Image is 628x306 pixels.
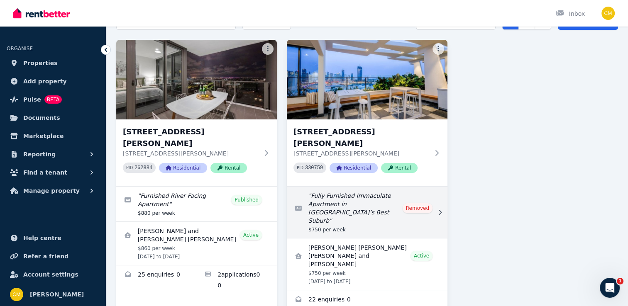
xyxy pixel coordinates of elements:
div: Inbox [556,10,585,18]
span: Account settings [23,270,78,279]
span: BETA [44,95,62,104]
button: More options [262,43,274,55]
a: Marketplace [7,128,99,144]
code: 330759 [305,165,323,171]
a: Edit listing: Fully Furnished Immaculate Apartment in Brisbane’s Best Suburb [287,187,447,238]
button: Manage property [7,182,99,199]
a: Help centre [7,230,99,246]
p: [STREET_ADDRESS][PERSON_NAME] [293,149,429,158]
a: View details for Katriona Allen and Connor Moriarty [116,222,277,265]
span: Reporting [23,149,56,159]
a: Enquiries for 1010/37 Mayne Road, Bowen Hills [116,265,197,296]
span: Residential [159,163,207,173]
span: 1 [617,278,623,284]
small: PID [126,165,133,170]
span: Marketplace [23,131,64,141]
a: Refer a friend [7,248,99,265]
small: PID [297,165,303,170]
a: Properties [7,55,99,71]
a: PulseBETA [7,91,99,108]
a: Account settings [7,266,99,283]
p: [STREET_ADDRESS][PERSON_NAME] [123,149,259,158]
a: Add property [7,73,99,90]
span: Pulse [23,95,41,104]
a: 1010/37 Mayne Road, Bowen Hills[STREET_ADDRESS][PERSON_NAME][STREET_ADDRESS][PERSON_NAME]PID 2628... [116,40,277,186]
span: Find a tenant [23,168,67,177]
span: Refer a friend [23,251,68,261]
iframe: Intercom live chat [600,278,620,298]
a: 1303/49 Cordelia Street, South Brisbane[STREET_ADDRESS][PERSON_NAME][STREET_ADDRESS][PERSON_NAME]... [287,40,447,186]
span: Properties [23,58,58,68]
a: Documents [7,109,99,126]
span: Help centre [23,233,61,243]
a: Edit listing: Furnished River Facing Apartment [116,187,277,221]
button: Find a tenant [7,164,99,181]
img: RentBetter [13,7,70,19]
h3: [STREET_ADDRESS][PERSON_NAME] [123,126,259,149]
span: Add property [23,76,67,86]
span: Rental [210,163,247,173]
img: Chantelle Martin [10,288,23,301]
code: 262884 [134,165,152,171]
button: Reporting [7,146,99,163]
span: Rental [381,163,418,173]
img: 1303/49 Cordelia Street, South Brisbane [287,40,447,119]
span: [PERSON_NAME] [30,289,84,299]
img: Chantelle Martin [601,7,615,20]
a: Applications for 1010/37 Mayne Road, Bowen Hills [197,265,277,296]
span: Documents [23,113,60,123]
a: View details for Rachel Emma Louise Cole and Liam Michael Cannon [287,238,447,290]
span: Manage property [23,186,80,196]
button: More options [433,43,444,55]
span: ORGANISE [7,46,33,51]
span: Residential [330,163,378,173]
img: 1010/37 Mayne Road, Bowen Hills [116,40,277,119]
h3: [STREET_ADDRESS][PERSON_NAME] [293,126,429,149]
